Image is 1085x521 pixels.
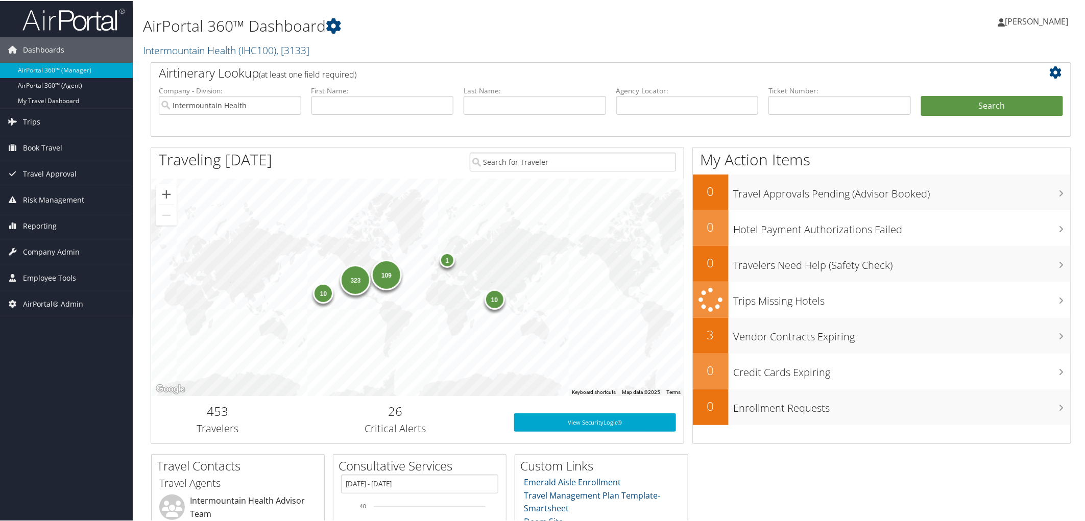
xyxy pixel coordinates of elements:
h3: Travelers Need Help (Safety Check) [734,252,1071,271]
h3: Travel Approvals Pending (Advisor Booked) [734,181,1071,200]
h2: 0 [693,396,729,414]
div: 1 [440,252,455,267]
h2: Consultative Services [339,456,506,474]
span: Map data ©2025 [622,388,660,394]
div: 323 [340,264,371,294]
a: [PERSON_NAME] [998,5,1079,36]
h2: 3 [693,325,729,342]
a: Intermountain Health [143,42,309,56]
h1: AirPortal 360™ Dashboard [143,14,767,36]
label: First Name: [311,85,454,95]
img: airportal-logo.png [22,7,125,31]
span: , [ 3133 ] [276,42,309,56]
h1: Traveling [DATE] [159,148,272,169]
a: 0Enrollment Requests [693,388,1071,424]
a: 3Vendor Contracts Expiring [693,317,1071,353]
h2: Airtinerary Lookup [159,63,986,81]
h2: 26 [292,402,499,419]
h3: Hotel Payment Authorizations Failed [734,216,1071,236]
span: Company Admin [23,238,80,264]
span: (at least one field required) [259,68,356,79]
span: Employee Tools [23,264,76,290]
span: [PERSON_NAME] [1005,15,1069,26]
label: Company - Division: [159,85,301,95]
h3: Critical Alerts [292,420,499,435]
span: Book Travel [23,134,62,160]
h3: Vendor Contracts Expiring [734,324,1071,343]
span: Travel Approval [23,160,77,186]
input: Search for Traveler [470,152,677,170]
a: 0Travelers Need Help (Safety Check) [693,245,1071,281]
span: Trips [23,108,40,134]
h2: 0 [693,253,729,270]
a: Terms (opens in new tab) [666,388,681,394]
span: Dashboards [23,36,64,62]
h1: My Action Items [693,148,1071,169]
span: Risk Management [23,186,84,212]
img: Google [154,382,187,395]
span: Reporting [23,212,57,238]
span: AirPortal® Admin [23,290,83,316]
h3: Trips Missing Hotels [734,288,1071,307]
a: 0Hotel Payment Authorizations Failed [693,209,1071,245]
h3: Travel Agents [159,475,317,489]
button: Keyboard shortcuts [572,388,616,395]
div: 10 [313,282,333,303]
h2: 0 [693,217,729,235]
button: Zoom out [156,204,177,225]
a: View SecurityLogic® [514,412,677,431]
a: 0Credit Cards Expiring [693,353,1071,388]
h2: Travel Contacts [157,456,324,474]
a: Trips Missing Hotels [693,281,1071,317]
label: Ticket Number: [768,85,911,95]
a: Open this area in Google Maps (opens a new window) [154,382,187,395]
div: 109 [371,259,402,289]
h2: 0 [693,361,729,378]
label: Agency Locator: [616,85,759,95]
span: ( IHC100 ) [238,42,276,56]
tspan: 40 [360,502,366,508]
h3: Travelers [159,420,277,435]
button: Search [921,95,1064,115]
h3: Credit Cards Expiring [734,359,1071,379]
div: 10 [484,288,504,309]
h2: Custom Links [520,456,688,474]
h2: 453 [159,402,277,419]
label: Last Name: [464,85,606,95]
button: Zoom in [156,183,177,204]
a: 0Travel Approvals Pending (Advisor Booked) [693,173,1071,209]
a: Travel Management Plan Template- Smartsheet [524,489,661,513]
h3: Enrollment Requests [734,395,1071,414]
a: Emerald Aisle Enrollment [524,476,621,487]
h2: 0 [693,182,729,199]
